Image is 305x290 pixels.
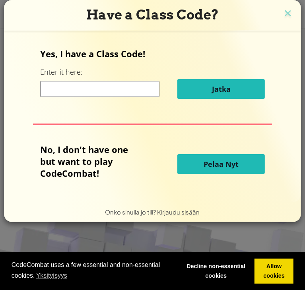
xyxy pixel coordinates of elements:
label: Enter it here: [40,67,82,77]
a: learn more about cookies [35,270,69,282]
button: Pelaa Nyt [177,154,265,174]
span: Have a Class Code? [86,7,219,23]
a: allow cookies [254,259,293,284]
span: Onko sinulla jo tili? [105,208,157,216]
a: Kirjaudu sisään [157,208,200,216]
img: close icon [283,8,293,20]
span: Pelaa Nyt [204,159,239,169]
a: deny cookies [181,259,252,284]
button: Jatka [177,79,265,99]
p: Yes, I have a Class Code! [40,48,265,60]
span: Jatka [212,84,231,94]
span: CodeCombat uses a few essential and non-essential cookies. [12,260,174,282]
p: No, I don't have one but want to play CodeCombat! [40,143,138,179]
